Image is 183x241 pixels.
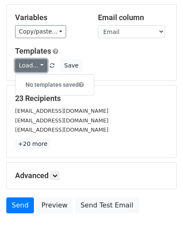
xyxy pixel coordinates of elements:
small: [EMAIL_ADDRESS][DOMAIN_NAME] [15,108,108,114]
small: [EMAIL_ADDRESS][DOMAIN_NAME] [15,127,108,133]
a: Copy/paste... [15,25,66,38]
h5: Advanced [15,171,168,180]
iframe: Chat Widget [141,201,183,241]
small: [EMAIL_ADDRESS][DOMAIN_NAME] [15,117,108,124]
a: Load... [15,59,47,72]
a: +20 more [15,139,50,149]
h5: Variables [15,13,85,22]
a: Send [6,197,34,213]
a: Preview [36,197,73,213]
h5: 23 Recipients [15,94,168,103]
h5: Email column [98,13,168,22]
a: Send Test Email [75,197,139,213]
h6: No templates saved [15,78,94,92]
a: Templates [15,47,51,55]
button: Save [60,59,82,72]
